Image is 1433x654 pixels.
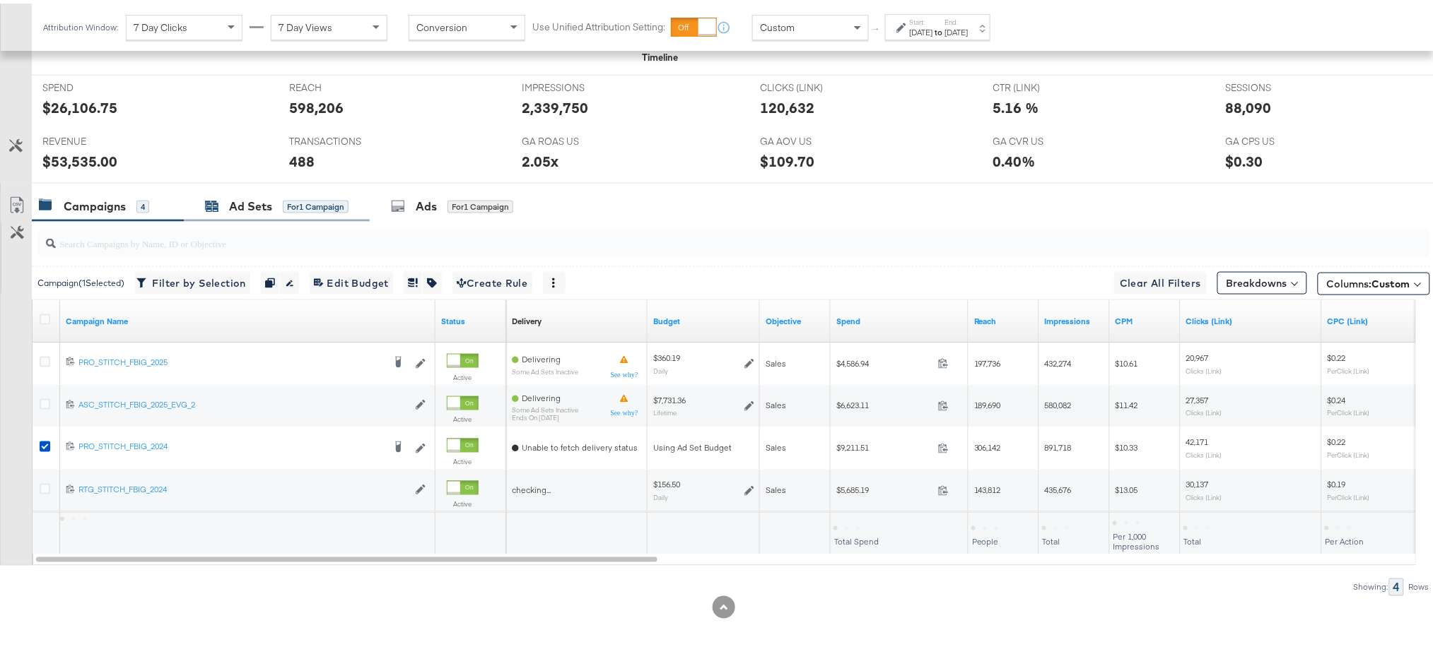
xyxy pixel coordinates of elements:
span: Per 1,000 Impressions [1113,528,1160,549]
span: Sales [766,355,786,365]
sub: Clicks (Link) [1186,490,1222,499]
a: The total amount spent to date. [836,312,963,323]
div: [DATE] [910,23,933,35]
sub: Per Click (Link) [1328,490,1370,499]
a: PRO_STITCH_FBIG_2024 [78,438,383,452]
button: Create Rule [452,268,532,291]
span: Total [1184,533,1202,544]
a: Shows the current state of your Ad Campaign. [441,312,501,323]
div: PRO_STITCH_FBIG_2025 [78,353,383,364]
span: 143,812 [974,482,1001,492]
div: $0.30 [1226,148,1263,168]
span: GA CPS US [1226,131,1332,145]
sub: Some Ad Sets Inactive [512,403,578,411]
div: for 1 Campaign [283,197,349,210]
span: Unable to fetch delivery status [522,439,638,450]
div: Using Ad Set Budget [653,439,754,451]
span: $4,586.94 [836,355,932,365]
label: Active [447,454,479,463]
strong: to [933,23,945,34]
div: 2.05x [522,148,558,168]
span: SPEND [42,78,148,91]
div: 120,632 [760,94,814,114]
span: 580,082 [1045,397,1072,408]
span: 891,718 [1045,439,1072,450]
span: ↑ [870,24,884,29]
span: Delivering [522,389,561,400]
div: Ads [416,195,437,211]
div: $26,106.75 [42,94,117,114]
div: 4 [136,197,149,210]
sub: Clicks (Link) [1186,363,1222,371]
span: CTR (LINK) [993,78,1099,91]
div: Rows [1408,579,1430,589]
span: Total Spend [834,533,879,544]
sub: Daily [653,490,668,499]
sub: Per Click (Link) [1328,363,1370,371]
span: Sales [766,397,786,408]
span: $9,211.51 [836,439,932,450]
div: $156.50 [653,476,680,487]
span: 306,142 [974,439,1001,450]
sub: Clicks (Link) [1186,448,1222,456]
span: 20,967 [1186,349,1209,359]
div: Campaign ( 1 Selected) [37,273,124,286]
span: $10.61 [1116,355,1138,365]
a: RTG_STITCH_FBIG_2024 [78,481,408,493]
label: Active [447,412,479,421]
div: for 1 Campaign [448,197,513,210]
button: Filter by Selection [135,268,250,291]
span: GA AOV US [760,131,866,145]
div: $360.19 [653,349,680,360]
a: The maximum amount you're willing to spend on your ads, on average each day or over the lifetime ... [653,312,754,323]
span: 7 Day Views [279,18,332,30]
sub: Daily [653,363,668,371]
a: The number of people your ad was served to. [974,312,1034,323]
div: 5.16 % [993,94,1039,114]
div: Delivery [512,312,542,323]
button: Clear All Filters [1114,268,1207,291]
label: Start: [910,14,933,23]
a: Reflects the ability of your Ad Campaign to achieve delivery based on ad states, schedule and bud... [512,312,542,323]
span: checking... [512,482,551,492]
a: Your campaign's objective. [766,312,825,323]
a: The average cost you've paid to have 1,000 impressions of your ad. [1116,312,1175,323]
span: $10.33 [1116,439,1138,450]
span: 7 Day Clicks [134,18,187,30]
span: IMPRESSIONS [522,78,628,91]
span: Filter by Selection [139,271,246,289]
span: $0.22 [1328,434,1346,444]
div: Showing: [1353,579,1389,589]
span: Columns: [1327,273,1410,287]
span: Clear All Filters [1120,271,1201,289]
span: 30,137 [1186,476,1209,487]
div: 2,339,750 [522,94,588,114]
span: CLICKS (LINK) [760,78,866,91]
span: Per Action [1326,533,1364,544]
button: Columns:Custom [1318,269,1430,292]
div: ASC_STITCH_FBIG_2025_EVG_2 [78,396,408,408]
span: 42,171 [1186,434,1209,444]
div: 488 [289,148,315,168]
span: 435,676 [1045,482,1072,492]
div: [DATE] [945,23,969,35]
span: REACH [289,78,395,91]
span: Sales [766,439,786,450]
div: Attribution Window: [42,19,119,29]
span: 432,274 [1045,355,1072,365]
sub: Per Click (Link) [1328,405,1370,414]
label: End: [945,14,969,23]
span: $5,685.19 [836,482,932,492]
button: Edit Budget [310,268,393,291]
div: $7,731.36 [653,391,686,403]
div: Timeline [643,47,679,61]
a: Your campaign name. [66,312,430,323]
span: Edit Budget [314,271,389,289]
div: $109.70 [760,148,814,168]
sub: Per Click (Link) [1328,448,1370,456]
span: Sales [766,482,786,492]
div: 0.40% [993,148,1036,168]
label: Use Unified Attribution Setting: [532,17,665,30]
span: $13.05 [1116,482,1138,492]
